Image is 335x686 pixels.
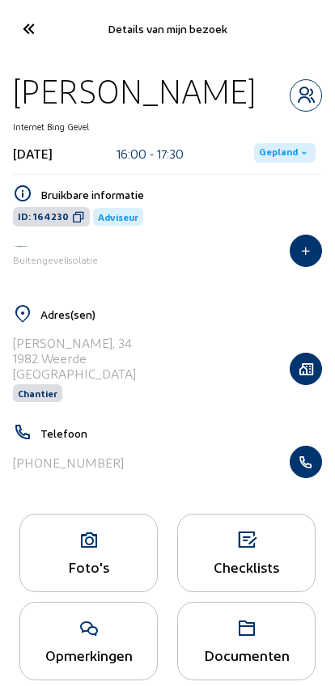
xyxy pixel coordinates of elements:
[20,646,157,663] div: Opmerkingen
[178,558,315,575] div: Checklists
[117,146,184,161] div: 16:00 - 17:30
[13,455,124,470] div: [PHONE_NUMBER]
[40,188,322,201] h5: Bruikbare informatie
[56,22,279,36] div: Details van mijn bezoek
[18,210,69,223] span: ID: 164230
[13,121,89,132] div: Internet Bing Gevel
[178,646,315,663] div: Documenten
[13,254,98,265] span: Buitengevelisolatie
[20,558,157,575] div: Foto's
[40,426,322,440] h5: Telefoon
[13,70,256,112] div: [PERSON_NAME]
[13,366,136,381] div: [GEOGRAPHIC_DATA]
[98,211,138,222] span: Adviseur
[13,244,29,248] img: Iso Protect
[18,387,57,399] span: Chantier
[13,335,136,350] div: [PERSON_NAME], 34
[13,350,136,366] div: 1982 Weerde
[13,146,53,161] div: [DATE]
[259,146,298,159] span: Gepland
[40,307,322,321] h5: Adres(sen)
